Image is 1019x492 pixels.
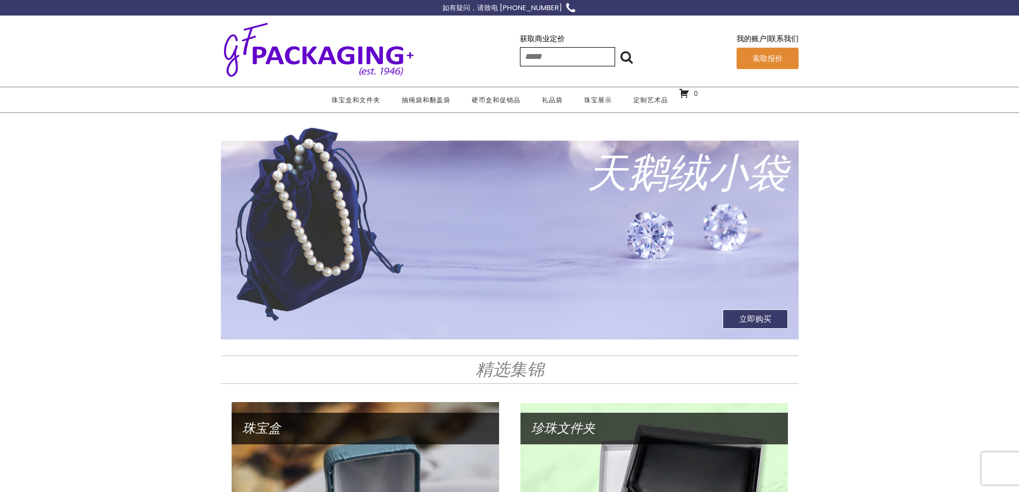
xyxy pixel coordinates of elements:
font: 珠宝盒 [242,421,281,435]
a: 0 [679,88,698,97]
font: 如有疑问，请致电 [PHONE_NUMBER] [442,3,562,13]
font: 珠宝盒和文件夹 [332,95,380,104]
font: 硬币盒和促销品 [472,95,520,104]
img: GF包装+ - 成立于1946年 [221,20,417,79]
a: 珠宝展示 [573,87,623,112]
a: 获取商业定价 [520,33,565,44]
a: 硬币盒和促销品 [461,87,531,112]
font: 珍珠文件夹 [531,421,595,435]
a: 我的账户 [737,33,767,44]
a: 抽绳袋和翻盖袋 [391,87,461,112]
font: 精选集锦 [476,360,544,379]
a: 珠宝盒和文件夹 [321,87,391,112]
font: 珠宝展示 [584,95,612,104]
font: 立即购买 [739,313,771,324]
font: 索取报价 [753,53,783,64]
font: 天鹅绒小袋 [587,151,788,195]
a: 天鹅绒小袋立即购买 [221,125,799,339]
font: 礼品袋 [542,95,563,104]
a: 索取报价 [737,48,799,69]
font: 抽绳袋和翻盖袋 [402,95,450,104]
font: 0 [694,89,698,98]
font: | [767,33,769,44]
a: 礼品袋 [531,87,573,112]
a: 联系我们 [769,33,799,44]
font: 定制艺术品 [633,95,668,104]
a: 定制艺术品 [623,87,679,112]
